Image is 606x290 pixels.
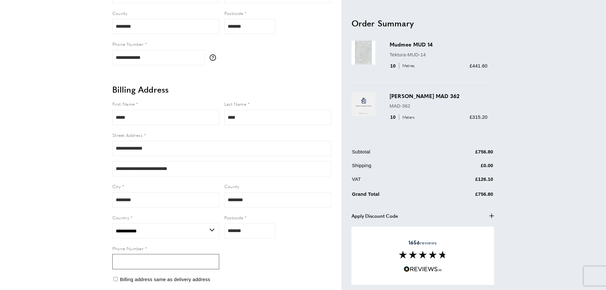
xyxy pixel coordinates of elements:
h3: [PERSON_NAME] MAD 362 [390,92,488,99]
span: reviews [408,239,437,245]
img: Reviews.io 5 stars [404,266,442,272]
p: MAD-362 [390,102,488,110]
span: Country [112,214,129,221]
span: Apply Discount Code [352,212,398,220]
span: Postcode [224,10,243,16]
input: Billing address same as delivery address [114,277,118,281]
td: Subtotal [352,148,437,160]
span: County [224,183,240,189]
td: Grand Total [352,189,437,203]
img: Reviews section [399,251,447,258]
h2: Billing Address [112,84,331,95]
div: 10 [390,62,417,69]
span: Metres [399,63,416,69]
td: £126.10 [438,175,493,188]
span: Apply Order Comment [352,226,402,234]
span: First Name [112,101,135,107]
span: County [112,10,128,16]
span: Last Name [224,101,247,107]
td: £0.00 [438,162,493,174]
strong: 1656 [408,238,420,246]
td: £756.80 [438,148,493,160]
span: Meters [399,114,416,120]
button: More information [210,54,219,61]
span: Street Address [112,132,143,138]
span: £441.60 [470,63,487,68]
img: Madeline MAD 362 [352,92,375,116]
img: Mudmee MUD 14 [352,41,375,65]
h2: Order Summary [352,17,494,29]
span: Phone Number [112,41,144,47]
td: £756.80 [438,189,493,203]
td: Shipping [352,162,437,174]
span: Billing address same as delivery address [120,277,210,282]
span: £315.20 [470,114,487,120]
span: Phone Number [112,245,144,251]
h3: Mudmee MUD 14 [390,41,488,48]
td: VAT [352,175,437,188]
div: 10 [390,113,417,121]
p: Tektura-MUD-14 [390,51,488,58]
span: Postcode [224,214,243,221]
span: City [112,183,121,189]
